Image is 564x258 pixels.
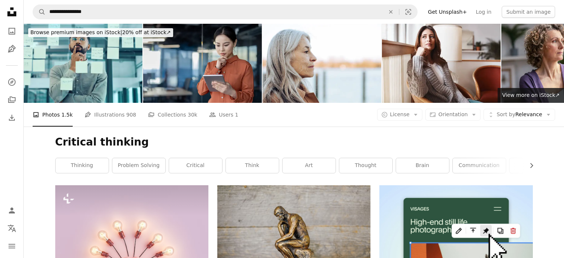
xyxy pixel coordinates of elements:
span: 30k [188,111,197,119]
a: Get Unsplash+ [423,6,471,18]
img: Time away to process her thoughts [382,24,501,103]
a: critical [169,158,222,173]
a: thinking [56,158,109,173]
button: Menu [4,239,19,254]
a: Log in / Sign up [4,203,19,218]
button: Orientation [425,109,481,121]
a: thought [339,158,392,173]
span: 908 [126,111,136,119]
img: Think ahead to get ahead [24,24,142,103]
form: Find visuals sitewide [33,4,418,19]
span: Orientation [438,111,468,117]
span: Browse premium images on iStock | [30,29,122,35]
a: Log in [471,6,496,18]
a: Collections [4,92,19,107]
button: scroll list to the right [525,158,533,173]
a: idea [509,158,563,173]
span: Relevance [497,111,542,118]
span: Sort by [497,111,515,117]
a: Illustrations 908 [85,103,136,127]
a: Users 1 [209,103,238,127]
button: Visual search [399,5,417,19]
h1: Critical thinking [55,135,533,149]
a: Browse premium images on iStock|20% off at iStock↗ [24,24,178,42]
button: License [377,109,423,121]
a: Explore [4,75,19,89]
img: Serious Asian businesswoman pondering over digital tablet in office [143,24,262,103]
img: Headshot of a thoughtful mature woman looking at the distance [263,24,381,103]
a: Photos [4,24,19,39]
a: Illustrations [4,42,19,56]
a: brain [396,158,449,173]
a: art [283,158,336,173]
a: communication [453,158,506,173]
a: Download History [4,110,19,125]
a: problem solving [112,158,165,173]
span: View more on iStock ↗ [502,92,560,98]
a: green ceramic statue of a man [217,233,370,239]
button: Search Unsplash [33,5,46,19]
a: View more on iStock↗ [498,88,564,103]
a: Collections 30k [148,103,197,127]
a: think [226,158,279,173]
button: Submit an image [502,6,555,18]
button: Clear [383,5,399,19]
span: 1 [235,111,238,119]
span: 20% off at iStock ↗ [30,29,171,35]
button: Sort byRelevance [484,109,555,121]
button: Language [4,221,19,236]
span: License [390,111,410,117]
